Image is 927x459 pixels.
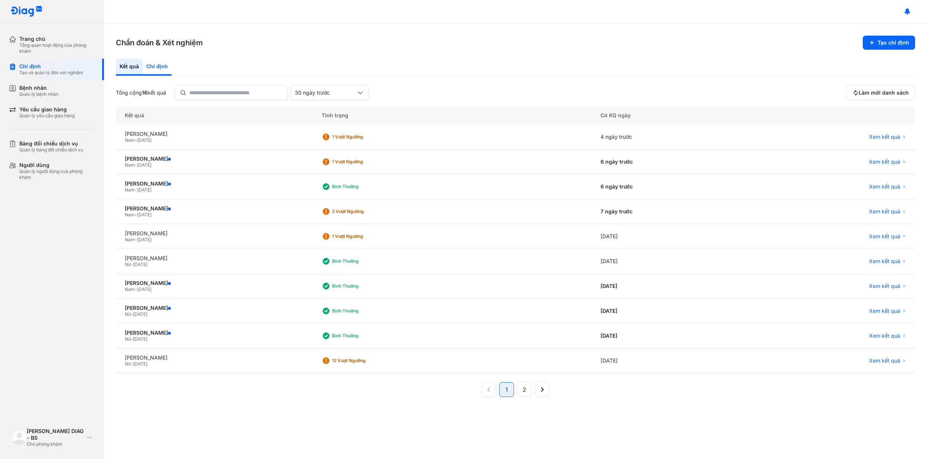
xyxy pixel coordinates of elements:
span: Xem kết quả [869,233,900,240]
div: [PERSON_NAME] [125,230,304,237]
div: 6 ngày trước [592,150,746,174]
img: logo [12,430,27,445]
div: Bình thường [332,308,391,314]
span: Xem kết quả [869,134,900,140]
span: Nữ [125,361,131,367]
span: Xem kết quả [869,308,900,314]
div: Quản lý bệnh nhân [19,91,58,97]
span: Nam [125,286,135,292]
span: 2 [523,385,526,394]
div: Tạo và quản lý đơn xét nghiệm [19,70,83,76]
span: 1 [505,385,508,394]
span: - [131,336,133,342]
div: 2 Vượt ngưỡng [332,209,391,214]
div: Chủ phòng khám [27,441,84,447]
button: Làm mới danh sách [846,85,915,100]
div: Có KQ ngày [592,106,746,125]
span: - [135,212,137,217]
span: [DATE] [137,137,152,143]
div: [PERSON_NAME] [125,255,304,262]
div: [DATE] [592,348,746,373]
div: [PERSON_NAME] [125,280,304,286]
span: [DATE] [137,212,152,217]
h3: Chẩn đoán & Xét nghiệm [116,37,203,48]
span: [DATE] [137,286,152,292]
div: 30 ngày trước [295,89,356,96]
img: logo [10,6,42,17]
div: Tình trạng [313,106,592,125]
div: [PERSON_NAME] [125,180,304,187]
div: [PERSON_NAME] [125,330,304,336]
span: Nam [125,187,135,193]
span: - [131,262,133,267]
div: [DATE] [592,224,746,249]
div: Bệnh nhân [19,85,58,91]
span: [DATE] [133,361,147,367]
div: Bình thường [332,258,391,264]
span: [DATE] [133,336,147,342]
span: - [135,237,137,242]
div: [DATE] [592,299,746,324]
span: Nữ [125,311,131,317]
button: 1 [499,382,514,397]
div: Trang chủ [19,36,95,42]
span: Nữ [125,262,131,267]
div: [PERSON_NAME] [125,305,304,311]
button: Tạo chỉ định [863,36,915,50]
span: Xem kết quả [869,357,900,364]
span: - [135,187,137,193]
div: Quản lý bảng đối chiếu dịch vụ [19,147,83,153]
div: Kết quả [116,59,143,76]
div: 1 Vượt ngưỡng [332,159,391,165]
span: Làm mới danh sách [859,89,909,96]
div: Tổng quan hoạt động của phòng khám [19,42,95,54]
span: Xem kết quả [869,158,900,165]
span: Nữ [125,336,131,342]
span: [DATE] [137,187,152,193]
div: Tổng cộng kết quả [116,89,166,96]
span: Xem kết quả [869,208,900,215]
span: - [131,311,133,317]
div: 4 ngày trước [592,125,746,150]
div: [DATE] [592,249,746,274]
div: [PERSON_NAME] [125,131,304,137]
button: 2 [517,382,532,397]
div: 1 Vượt ngưỡng [332,233,391,239]
span: [DATE] [137,237,152,242]
span: Xem kết quả [869,183,900,190]
div: Chỉ định [19,63,83,70]
div: [DATE] [592,324,746,348]
div: 12 Vượt ngưỡng [332,358,391,364]
div: Người dùng [19,162,95,168]
div: Bảng đối chiếu dịch vụ [19,140,83,147]
div: 7 ngày trước [592,199,746,224]
span: Nam [125,137,135,143]
div: [PERSON_NAME] [125,155,304,162]
div: Yêu cầu giao hàng [19,106,75,113]
span: [DATE] [137,162,152,168]
div: Chỉ định [143,59,172,76]
div: Quản lý người dùng của phòng khám [19,168,95,180]
div: [DATE] [592,274,746,299]
span: Xem kết quả [869,332,900,339]
span: - [131,361,133,367]
span: Xem kết quả [869,258,900,265]
span: [DATE] [133,262,147,267]
div: [PERSON_NAME] [125,205,304,212]
div: Quản lý yêu cầu giao hàng [19,113,75,119]
span: - [135,286,137,292]
div: Bình thường [332,333,391,339]
span: Nam [125,162,135,168]
span: Nam [125,237,135,242]
div: 1 Vượt ngưỡng [332,134,391,140]
div: Bình thường [332,184,391,190]
span: - [135,137,137,143]
span: Xem kết quả [869,283,900,289]
span: Nam [125,212,135,217]
div: [PERSON_NAME] DIAG - BS [27,428,84,441]
div: [PERSON_NAME] [125,354,304,361]
div: Bình thường [332,283,391,289]
div: 6 ngày trước [592,174,746,199]
span: [DATE] [133,311,147,317]
span: 16 [142,89,147,96]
